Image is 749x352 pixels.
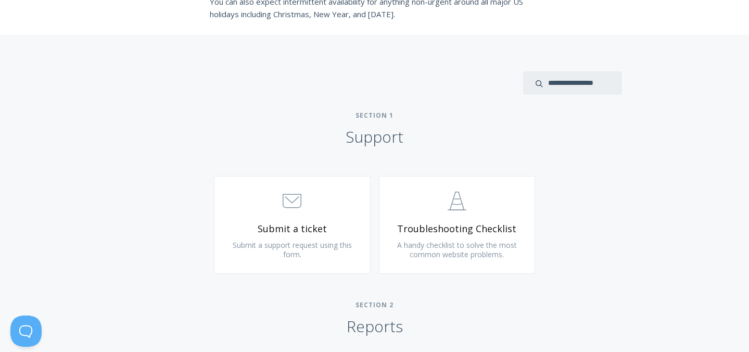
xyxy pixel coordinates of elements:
iframe: Toggle Customer Support [10,316,42,347]
a: Submit a ticket Submit a support request using this form. [214,176,371,274]
span: A handy checklist to solve the most common website problems. [397,240,517,259]
span: Submit a support request using this form. [233,240,352,259]
span: Submit a ticket [230,223,354,235]
span: Troubleshooting Checklist [395,223,519,235]
input: search input [523,71,622,95]
a: Troubleshooting Checklist A handy checklist to solve the most common website problems. [379,176,536,274]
